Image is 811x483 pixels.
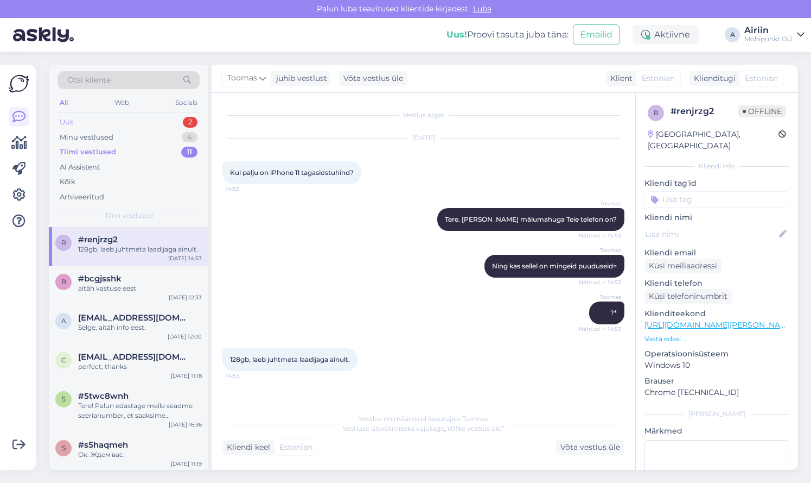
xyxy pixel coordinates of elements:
[644,212,789,223] p: Kliendi nimi
[230,168,354,177] span: Kui palju on iPhone 11 tagasiostuhind?
[62,395,66,403] span: 5
[606,73,633,84] div: Klient
[78,352,191,362] span: cesarzeppini@gmail.com
[644,191,789,208] input: Lisa tag
[61,278,66,286] span: b
[644,308,789,319] p: Klienditeekond
[105,211,153,221] span: Tiimi vestlused
[78,274,122,284] span: #bcgjsshk
[58,96,70,110] div: All
[738,105,786,117] span: Offline
[745,73,778,84] span: Estonian
[359,415,488,423] span: Vestlus on määratud kasutajale Toomas
[645,228,777,240] input: Lisa nimi
[173,96,200,110] div: Socials
[644,161,789,171] div: Kliendi info
[222,110,624,120] div: Vestlus algas
[183,117,197,128] div: 2
[339,71,407,86] div: Võta vestlus üle
[573,24,620,45] button: Emailid
[60,177,75,187] div: Kõik
[78,235,118,244] span: #renjrzg2
[227,72,257,84] span: Toomas
[343,424,504,432] span: Vestluse ülevõtmiseks vajutage
[446,29,467,40] b: Uus!
[644,425,789,437] p: Märkmed
[644,375,789,387] p: Brauser
[644,320,794,330] a: [URL][DOMAIN_NAME][PERSON_NAME]
[230,355,350,363] span: 128gb, laeb juhtmeta laadijaga ainult.
[226,185,266,193] span: 14:52
[444,424,504,432] i: „Võtke vestlus üle”
[579,325,621,333] span: Nähtud ✓ 14:53
[78,313,191,323] span: arman@libtek.ee
[168,333,202,341] div: [DATE] 12:00
[61,239,66,247] span: r
[60,162,100,173] div: AI Assistent
[633,25,699,45] div: Aktiivne
[78,284,202,293] div: aitäh vastuse eest
[62,444,66,452] span: s
[556,440,624,455] div: Võta vestlus üle
[580,293,621,301] span: Toomas
[579,231,621,240] span: Nähtud ✓ 14:53
[67,74,111,86] span: Otsi kliente
[60,147,116,158] div: Tiimi vestlused
[60,192,104,203] div: Arhiveeritud
[744,26,793,35] div: Airiin
[279,442,312,453] span: Estonian
[644,334,789,344] p: Vaata edasi ...
[644,360,789,371] p: Windows 10
[644,259,721,273] div: Küsi meiliaadressi
[644,387,789,398] p: Chrome [TECHNICAL_ID]
[492,262,617,270] span: Ning kas sellel on mingeid puuduseid=
[644,178,789,189] p: Kliendi tag'id
[642,73,675,84] span: Estonian
[579,278,621,286] span: Nähtud ✓ 14:53
[744,26,804,43] a: AiriinMobipunkt OÜ
[78,362,202,372] div: perfect, thanks
[670,105,738,118] div: # renjrzg2
[78,440,128,450] span: #s5haqmeh
[226,372,266,380] span: 14:53
[60,117,73,128] div: Uus
[446,28,569,41] div: Proovi tasuta juba täna:
[60,132,113,143] div: Minu vestlused
[169,421,202,429] div: [DATE] 16:36
[168,254,202,262] div: [DATE] 14:53
[644,278,789,289] p: Kliendi telefon
[644,247,789,259] p: Kliendi email
[182,132,197,143] div: 4
[470,4,495,14] span: Luba
[445,215,617,223] span: Tere. [PERSON_NAME] mälumahuga Teie telefon on?
[78,450,202,460] div: Ок. Ждем вас.
[654,109,659,117] span: r
[78,244,202,254] div: 128gb, laeb juhtmeta laadijaga ainult.
[181,147,197,158] div: 11
[61,356,66,364] span: c
[648,129,778,152] div: [GEOGRAPHIC_DATA], [GEOGRAPHIC_DATA]
[644,289,732,304] div: Küsi telefoninumbrit
[580,199,621,208] span: Toomas
[171,460,202,468] div: [DATE] 11:19
[112,96,131,110] div: Web
[78,323,202,333] div: Selge, aitäh info eest.
[272,73,327,84] div: juhib vestlust
[222,133,624,143] div: [DATE]
[222,442,270,453] div: Kliendi keel
[644,348,789,360] p: Operatsioonisüsteem
[9,73,29,94] img: Askly Logo
[580,246,621,254] span: Toomas
[644,409,789,419] div: [PERSON_NAME]
[61,317,66,325] span: a
[744,35,793,43] div: Mobipunkt OÜ
[169,293,202,302] div: [DATE] 12:33
[78,391,129,401] span: #5twc8wnh
[725,27,740,42] div: A
[171,372,202,380] div: [DATE] 11:18
[78,401,202,421] div: Tere! Palun edastage meile seadme seerianumber, et saaksime orienteeruva tagasiostuhinna edastada :)
[689,73,736,84] div: Klienditugi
